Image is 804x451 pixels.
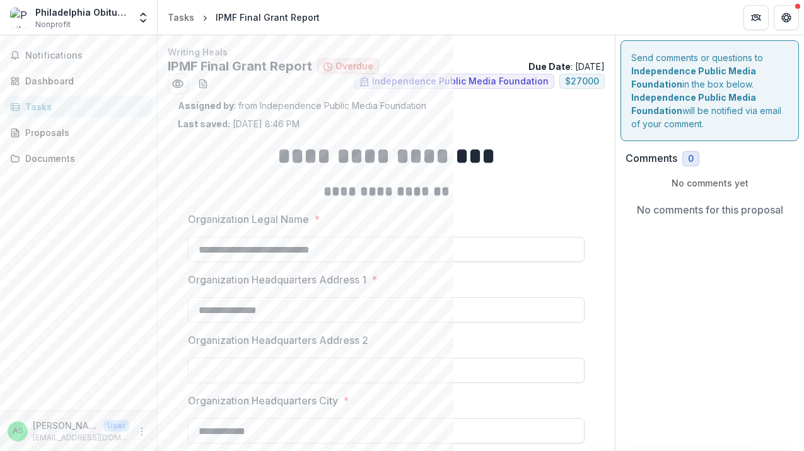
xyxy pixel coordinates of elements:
[10,8,30,28] img: Philadelphia Obituary Project
[188,272,366,287] p: Organization Headquarters Address 1
[35,6,129,19] div: Philadelphia Obituary Project
[631,92,756,116] strong: Independence Public Media Foundation
[178,118,230,129] strong: Last saved:
[774,5,799,30] button: Get Help
[163,8,199,26] a: Tasks
[25,74,142,88] div: Dashboard
[5,71,152,91] a: Dashboard
[134,424,149,439] button: More
[168,11,194,24] div: Tasks
[626,176,794,190] p: No comments yet
[25,126,142,139] div: Proposals
[637,202,783,217] p: No comments for this proposal
[626,152,677,164] h2: Comments
[5,96,152,117] a: Tasks
[25,50,147,61] span: Notifications
[688,154,694,164] span: 0
[188,333,368,348] p: Organization Headquarters Address 2
[178,117,300,130] p: [DATE] 8:46 PM
[5,45,152,66] button: Notifications
[372,76,549,87] span: Independence Public Media Foundation
[168,45,605,59] p: Writing Heals
[35,19,71,30] span: Nonprofit
[33,432,129,443] p: [EMAIL_ADDRESS][DOMAIN_NAME]
[528,60,605,73] p: : [DATE]
[5,148,152,169] a: Documents
[25,152,142,165] div: Documents
[168,74,188,94] button: Preview 19705679-de3c-4945-9b76-f2a68fb5aa08.pdf
[528,61,571,72] strong: Due Date
[216,11,320,24] div: IPMF Final Grant Report
[620,40,799,141] div: Send comments or questions to in the box below. will be notified via email of your comment.
[631,66,756,89] strong: Independence Public Media Foundation
[168,59,312,74] h2: IPMF Final Grant Report
[33,419,98,432] p: [PERSON_NAME]
[188,393,338,408] p: Organization Headquarters City
[103,420,129,431] p: User
[193,74,213,94] button: download-word-button
[163,8,325,26] nav: breadcrumb
[13,427,23,435] div: Albert Stumm
[188,212,309,227] p: Organization Legal Name
[565,76,599,87] span: $ 27000
[743,5,769,30] button: Partners
[25,100,142,113] div: Tasks
[134,5,152,30] button: Open entity switcher
[335,61,373,72] span: Overdue
[178,100,234,111] strong: Assigned by
[178,99,595,112] p: : from Independence Public Media Foundation
[5,122,152,143] a: Proposals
